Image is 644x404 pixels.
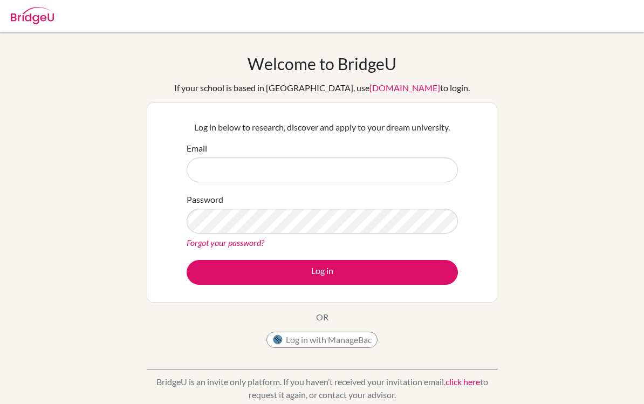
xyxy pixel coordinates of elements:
[187,142,207,155] label: Email
[266,332,378,348] button: Log in with ManageBac
[11,7,54,24] img: Bridge-U
[147,375,497,401] p: BridgeU is an invite only platform. If you haven’t received your invitation email, to request it ...
[446,376,480,387] a: click here
[187,121,458,134] p: Log in below to research, discover and apply to your dream university.
[187,193,223,206] label: Password
[187,237,264,248] a: Forgot your password?
[369,83,440,93] a: [DOMAIN_NAME]
[316,311,328,324] p: OR
[187,260,458,285] button: Log in
[248,54,396,73] h1: Welcome to BridgeU
[174,81,470,94] div: If your school is based in [GEOGRAPHIC_DATA], use to login.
